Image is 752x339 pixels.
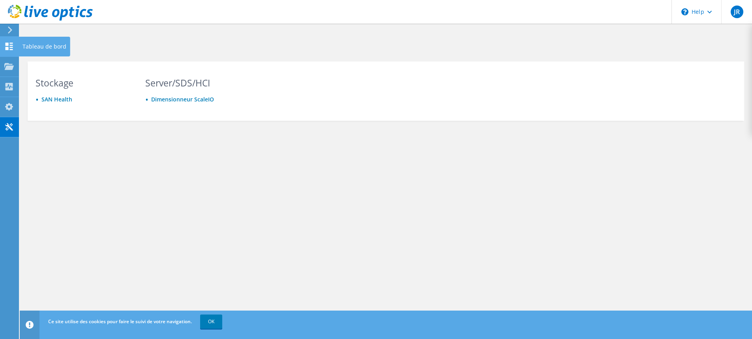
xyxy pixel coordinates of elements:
svg: \n [681,8,688,15]
h3: Server/SDS/HCI [145,79,240,87]
a: Dimensionneur ScaleIO [151,96,214,103]
span: JR [731,6,743,18]
a: OK [200,315,222,329]
a: SAN Health [41,96,72,103]
h1: Outils [32,37,564,53]
h3: Stockage [36,79,130,87]
span: Ce site utilise des cookies pour faire le suivi de votre navigation. [48,318,192,325]
div: Tableau de bord [19,37,70,56]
